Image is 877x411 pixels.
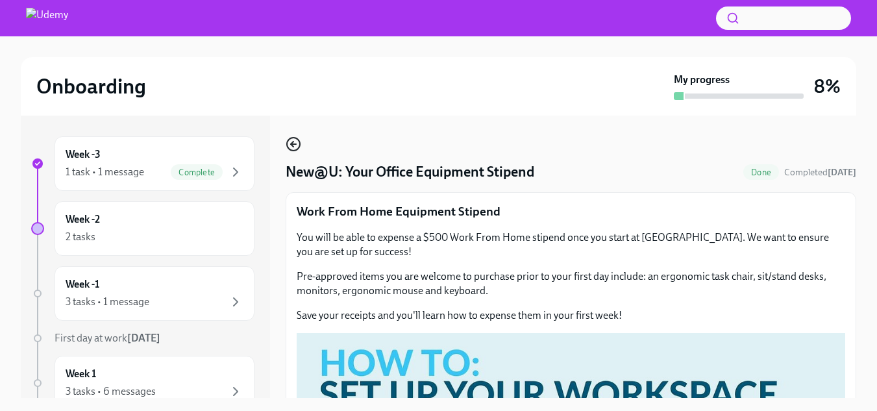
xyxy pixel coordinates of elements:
a: First day at work[DATE] [31,331,254,345]
p: Work From Home Equipment Stipend [297,203,845,220]
span: Complete [171,168,223,177]
div: 3 tasks • 6 messages [66,384,156,399]
h6: Week 1 [66,367,96,381]
p: You will be able to expense a $500 Work From Home stipend once you start at [GEOGRAPHIC_DATA]. We... [297,230,845,259]
strong: My progress [674,73,730,87]
a: Week -13 tasks • 1 message [31,266,254,321]
h6: Week -3 [66,147,101,162]
h4: New@U: Your Office Equipment Stipend [286,162,534,182]
a: Week 13 tasks • 6 messages [31,356,254,410]
span: Completed [784,167,856,178]
div: 1 task • 1 message [66,165,144,179]
p: Pre-approved items you are welcome to purchase prior to your first day include: an ergonomic task... [297,269,845,298]
a: Week -22 tasks [31,201,254,256]
div: 3 tasks • 1 message [66,295,149,309]
h6: Week -1 [66,277,99,292]
div: 2 tasks [66,230,95,244]
strong: [DATE] [828,167,856,178]
img: Udemy [26,8,68,29]
strong: [DATE] [127,332,160,344]
h3: 8% [814,75,841,98]
h2: Onboarding [36,73,146,99]
span: October 6th, 2025 20:30 [784,166,856,179]
span: First day at work [55,332,160,344]
p: Save your receipts and you'll learn how to expense them in your first week! [297,308,845,323]
a: Week -31 task • 1 messageComplete [31,136,254,191]
span: Done [743,168,779,177]
h6: Week -2 [66,212,100,227]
